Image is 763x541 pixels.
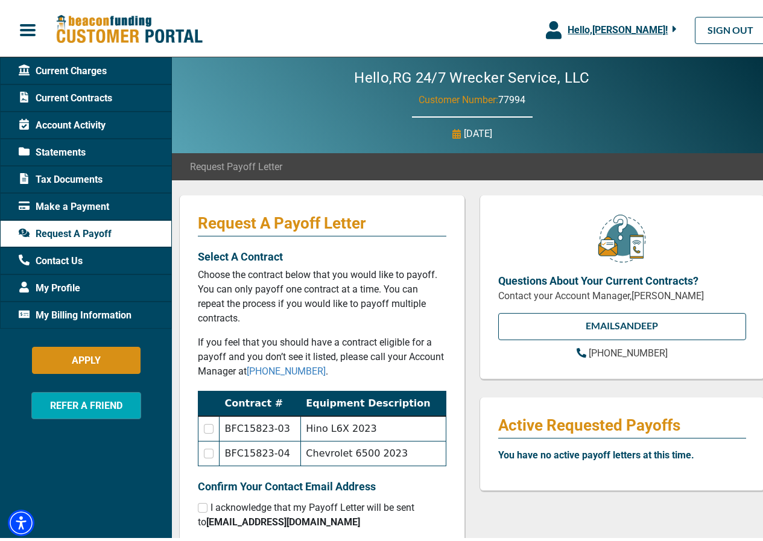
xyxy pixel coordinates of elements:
[190,157,282,171] span: Request Payoff Letter
[19,142,86,157] span: Statements
[498,91,525,103] span: 77994
[301,388,446,414] th: Equipment Description
[198,210,446,230] p: Request A Payoff Letter
[464,124,492,138] p: [DATE]
[498,270,747,286] p: Questions About Your Current Contracts?
[318,66,625,84] h2: Hello, RG 24/7 Wrecker Service, LLC
[19,305,131,320] span: My Billing Information
[55,11,203,42] img: Beacon Funding Customer Portal Logo
[198,265,446,323] p: Choose the contract below that you would like to payoff. You can only payoff one contract at a ti...
[498,310,747,337] a: EMAILSandeep
[220,413,301,438] td: BFC15823-03
[498,286,747,300] p: Contact your Account Manager, [PERSON_NAME]
[595,210,649,261] img: customer-service.png
[19,278,80,293] span: My Profile
[198,332,446,376] p: If you feel that you should have a contract eligible for a payoff and you don’t see it listed, pl...
[498,446,694,458] b: You have no active payoff letters at this time.
[589,344,668,356] span: [PHONE_NUMBER]
[220,388,301,414] th: Contract #
[19,224,112,238] span: Request A Payoff
[568,21,668,33] span: Hello, [PERSON_NAME] !
[198,475,446,492] p: Confirm Your Contact Email Address
[19,169,103,184] span: Tax Documents
[577,343,668,358] a: [PHONE_NUMBER]
[301,413,446,438] td: Hino L6X 2023
[19,61,107,75] span: Current Charges
[19,115,106,130] span: Account Activity
[198,245,446,262] p: Select A Contract
[31,389,141,416] button: REFER A FRIEND
[247,362,326,374] a: [PHONE_NUMBER]
[206,513,360,525] b: [EMAIL_ADDRESS][DOMAIN_NAME]
[19,251,83,265] span: Contact Us
[198,499,414,525] span: I acknowledge that my Payoff Letter will be sent to
[32,344,141,371] button: APPLY
[301,438,446,463] td: Chevrolet 6500 2023
[19,197,109,211] span: Make a Payment
[419,91,498,103] span: Customer Number:
[220,438,301,463] td: BFC15823-04
[19,88,112,103] span: Current Contracts
[498,413,747,432] p: Active Requested Payoffs
[8,507,34,533] div: Accessibility Menu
